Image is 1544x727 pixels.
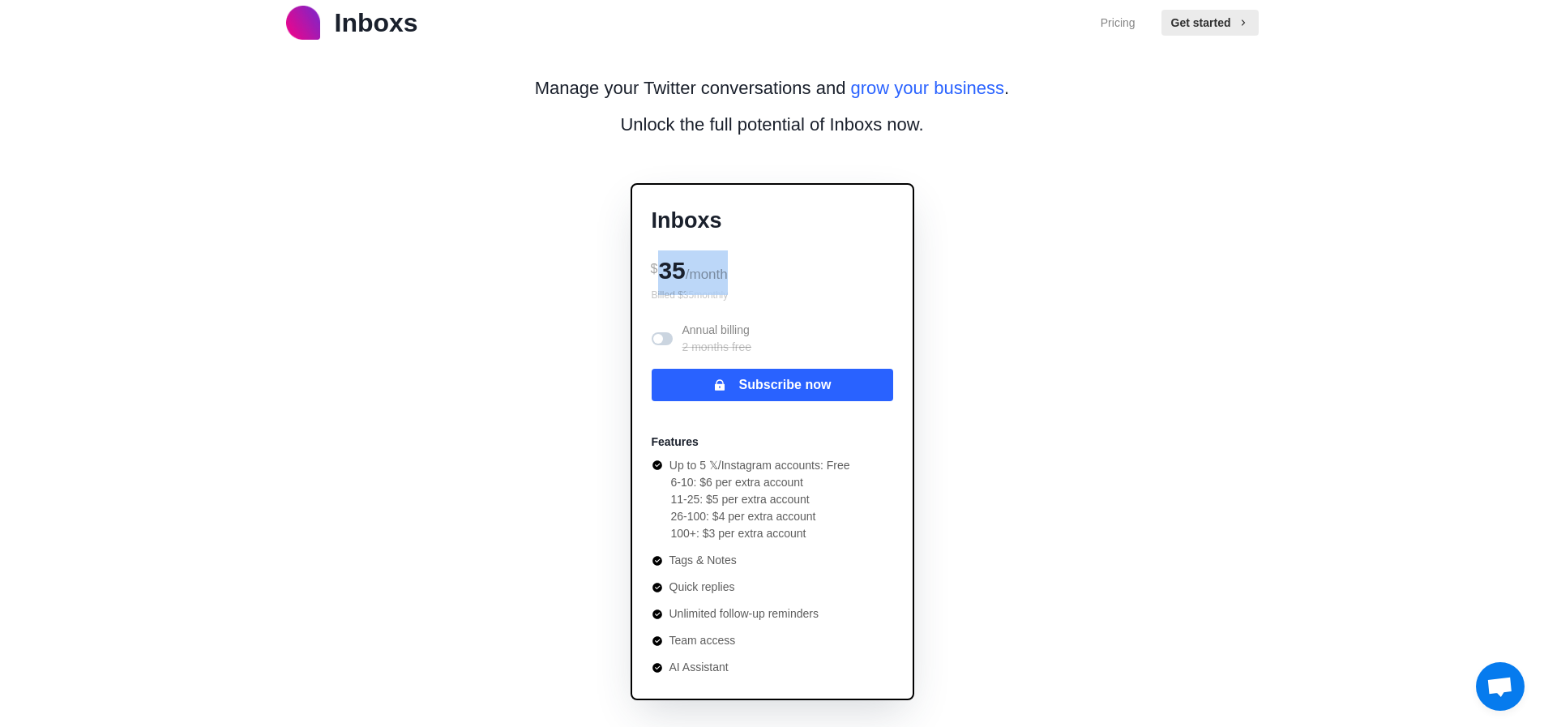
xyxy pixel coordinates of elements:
[1101,15,1136,32] a: Pricing
[286,6,320,40] img: logo
[1476,662,1525,711] div: Open chat
[671,491,850,508] li: 11-25: $5 per extra account
[286,3,418,42] a: logoInboxs
[652,659,850,676] li: AI Assistant
[671,508,850,525] li: 26-100: $4 per extra account
[652,434,699,451] p: Features
[652,250,893,288] div: 35
[652,579,850,596] li: Quick replies
[652,605,850,622] li: Unlimited follow-up reminders
[652,204,893,237] p: Inboxs
[535,75,1009,101] p: Manage your Twitter conversations and .
[652,632,850,649] li: Team access
[682,322,752,356] p: Annual billing
[652,369,893,401] button: Subscribe now
[851,78,1005,98] span: grow your business
[671,525,850,542] li: 100+: $3 per extra account
[1161,10,1259,36] button: Get started
[682,339,752,356] p: 2 months free
[651,262,658,276] span: $
[671,474,850,491] li: 6-10: $6 per extra account
[335,3,418,42] p: Inboxs
[652,288,893,302] p: Billed $ 35 monthly
[652,552,850,569] li: Tags & Notes
[686,267,728,282] span: /month
[620,111,923,138] p: Unlock the full potential of Inboxs now.
[669,457,850,474] p: Up to 5 𝕏/Instagram accounts: Free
